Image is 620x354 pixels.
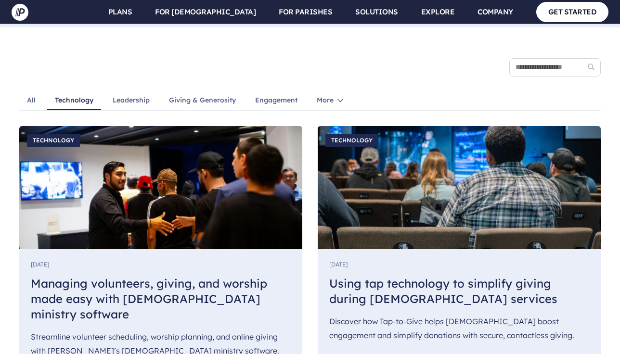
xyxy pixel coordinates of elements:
span: [DATE] [31,261,49,268]
a: Engagement [247,92,305,110]
a: Giving & Generosity [161,92,244,110]
span: Technology [27,134,80,147]
a: More [309,92,353,110]
h4: Managing volunteers, giving, and worship made easy with [DEMOGRAPHIC_DATA] ministry software [31,276,291,322]
a: Leadership [105,92,157,110]
span: Technology [325,134,378,147]
p: Discover how Tap-to-Give helps [DEMOGRAPHIC_DATA] boost engagement and simplify donations with se... [329,315,589,342]
span: [DATE] [329,261,348,268]
a: GET STARTED [536,2,609,22]
a: All [19,92,43,110]
a: Technology [47,92,101,110]
h4: Using tap technology to simplify giving during [DEMOGRAPHIC_DATA] services [329,276,589,307]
